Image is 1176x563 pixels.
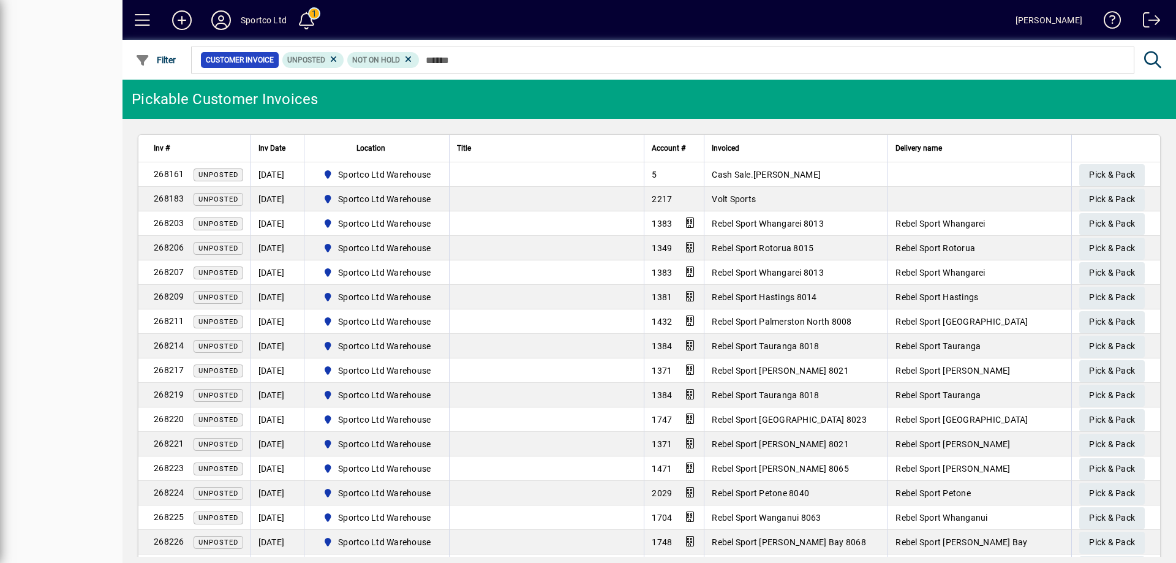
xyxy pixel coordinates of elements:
[251,481,304,505] td: [DATE]
[154,341,184,350] span: 268214
[154,463,184,473] span: 268223
[154,169,184,179] span: 268161
[198,489,238,497] span: Unposted
[318,437,436,452] span: Sportco Ltd Warehouse
[1089,214,1135,234] span: Pick & Pack
[1079,238,1145,260] button: Pick & Pack
[198,367,238,375] span: Unposted
[318,290,436,304] span: Sportco Ltd Warehouse
[154,194,184,203] span: 268183
[1095,2,1121,42] a: Knowledge Base
[318,241,436,255] span: Sportco Ltd Warehouse
[1089,459,1135,479] span: Pick & Pack
[318,265,436,280] span: Sportco Ltd Warehouse
[251,211,304,236] td: [DATE]
[895,317,1028,327] span: Rebel Sport [GEOGRAPHIC_DATA]
[318,314,436,329] span: Sportco Ltd Warehouse
[198,416,238,424] span: Unposted
[895,142,942,155] span: Delivery name
[135,55,176,65] span: Filter
[895,219,985,229] span: Rebel Sport Whangarei
[652,292,672,302] span: 1381
[712,142,739,155] span: Invoiced
[1079,164,1145,186] button: Pick & Pack
[202,9,241,31] button: Profile
[338,193,431,205] span: Sportco Ltd Warehouse
[712,439,849,449] span: Rebel Sport [PERSON_NAME] 8021
[338,316,431,328] span: Sportco Ltd Warehouse
[652,317,672,327] span: 1432
[338,242,431,254] span: Sportco Ltd Warehouse
[712,268,824,278] span: Rebel Sport Whangarei 8013
[712,390,819,400] span: Rebel Sport Tauranga 8018
[338,536,431,548] span: Sportco Ltd Warehouse
[318,388,436,402] span: Sportco Ltd Warehouse
[154,439,184,448] span: 268221
[895,292,978,302] span: Rebel Sport Hastings
[154,267,184,277] span: 268207
[1079,311,1145,333] button: Pick & Pack
[318,510,436,525] span: Sportco Ltd Warehouse
[287,56,325,64] span: Unposted
[652,219,672,229] span: 1383
[1089,410,1135,430] span: Pick & Pack
[338,389,431,401] span: Sportco Ltd Warehouse
[154,365,184,375] span: 268217
[338,512,431,524] span: Sportco Ltd Warehouse
[1089,336,1135,357] span: Pick & Pack
[251,334,304,358] td: [DATE]
[318,192,436,206] span: Sportco Ltd Warehouse
[198,269,238,277] span: Unposted
[198,465,238,473] span: Unposted
[1089,238,1135,259] span: Pick & Pack
[251,407,304,432] td: [DATE]
[1089,508,1135,528] span: Pick & Pack
[652,366,672,376] span: 1371
[318,535,436,550] span: Sportco Ltd Warehouse
[318,412,436,427] span: Sportco Ltd Warehouse
[162,9,202,31] button: Add
[338,168,431,181] span: Sportco Ltd Warehouse
[282,52,344,68] mat-chip: Customer Invoice Status: Unposted
[652,142,685,155] span: Account #
[154,142,170,155] span: Inv #
[154,218,184,228] span: 268203
[1089,532,1135,553] span: Pick & Pack
[338,487,431,499] span: Sportco Ltd Warehouse
[1089,263,1135,283] span: Pick & Pack
[258,142,296,155] div: Inv Date
[1089,434,1135,455] span: Pick & Pack
[1089,189,1135,210] span: Pick & Pack
[652,194,672,204] span: 2217
[198,391,238,399] span: Unposted
[318,486,436,501] span: Sportco Ltd Warehouse
[1079,409,1145,431] button: Pick & Pack
[338,340,431,352] span: Sportco Ltd Warehouse
[1079,385,1145,407] button: Pick & Pack
[652,170,657,179] span: 5
[154,390,184,399] span: 268219
[318,363,436,378] span: Sportco Ltd Warehouse
[312,142,442,155] div: Location
[1079,458,1145,480] button: Pick & Pack
[251,236,304,260] td: [DATE]
[241,10,287,30] div: Sportco Ltd
[1134,2,1161,42] a: Logout
[652,415,672,425] span: 1747
[712,537,866,547] span: Rebel Sport [PERSON_NAME] Bay 8068
[251,358,304,383] td: [DATE]
[198,342,238,350] span: Unposted
[712,243,813,253] span: Rebel Sport Rotorua 8015
[712,341,819,351] span: Rebel Sport Tauranga 8018
[457,142,636,155] div: Title
[457,142,471,155] span: Title
[318,167,436,182] span: Sportco Ltd Warehouse
[154,537,184,546] span: 268226
[258,142,285,155] span: Inv Date
[338,414,431,426] span: Sportco Ltd Warehouse
[895,537,1027,547] span: Rebel Sport [PERSON_NAME] Bay
[132,49,179,71] button: Filter
[1089,385,1135,406] span: Pick & Pack
[132,89,318,109] div: Pickable Customer Invoices
[652,464,672,474] span: 1471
